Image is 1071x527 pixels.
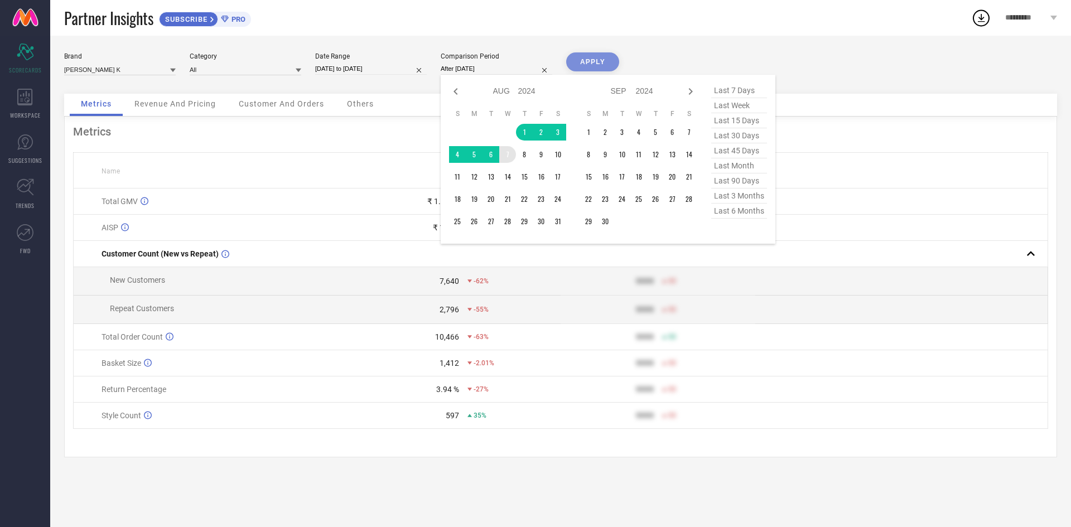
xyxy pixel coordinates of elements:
[668,277,676,285] span: 50
[8,156,42,165] span: SUGGESTIONS
[681,191,697,207] td: Sat Sep 28 2024
[441,52,552,60] div: Comparison Period
[636,359,654,368] div: 9999
[664,191,681,207] td: Fri Sep 27 2024
[668,306,676,313] span: 50
[102,249,219,258] span: Customer Count (New vs Repeat)
[630,191,647,207] td: Wed Sep 25 2024
[160,15,210,23] span: SUBSCRIBE
[516,109,533,118] th: Thursday
[190,52,301,60] div: Category
[614,124,630,141] td: Tue Sep 03 2024
[580,146,597,163] td: Sun Sep 08 2024
[597,124,614,141] td: Mon Sep 02 2024
[681,146,697,163] td: Sat Sep 14 2024
[483,168,499,185] td: Tue Aug 13 2024
[711,204,767,219] span: last 6 months
[474,306,489,313] span: -55%
[549,146,566,163] td: Sat Aug 10 2024
[449,85,462,98] div: Previous month
[597,168,614,185] td: Mon Sep 16 2024
[102,332,163,341] span: Total Order Count
[711,128,767,143] span: last 30 days
[664,146,681,163] td: Fri Sep 13 2024
[647,124,664,141] td: Thu Sep 05 2024
[597,146,614,163] td: Mon Sep 09 2024
[110,275,165,284] span: New Customers
[483,191,499,207] td: Tue Aug 20 2024
[64,7,153,30] span: Partner Insights
[483,213,499,230] td: Tue Aug 27 2024
[102,223,118,232] span: AISP
[549,191,566,207] td: Sat Aug 24 2024
[229,15,245,23] span: PRO
[499,146,516,163] td: Wed Aug 07 2024
[681,109,697,118] th: Saturday
[449,213,466,230] td: Sun Aug 25 2024
[102,385,166,394] span: Return Percentage
[516,146,533,163] td: Thu Aug 08 2024
[549,124,566,141] td: Sat Aug 03 2024
[630,146,647,163] td: Wed Sep 11 2024
[516,124,533,141] td: Thu Aug 01 2024
[630,124,647,141] td: Wed Sep 04 2024
[499,213,516,230] td: Wed Aug 28 2024
[533,124,549,141] td: Fri Aug 02 2024
[483,146,499,163] td: Tue Aug 06 2024
[681,124,697,141] td: Sat Sep 07 2024
[239,99,324,108] span: Customer And Orders
[711,98,767,113] span: last week
[16,201,35,210] span: TRENDS
[681,168,697,185] td: Sat Sep 21 2024
[647,109,664,118] th: Thursday
[647,168,664,185] td: Thu Sep 19 2024
[549,168,566,185] td: Sat Aug 17 2024
[549,109,566,118] th: Saturday
[711,113,767,128] span: last 15 days
[516,213,533,230] td: Thu Aug 29 2024
[64,52,176,60] div: Brand
[516,191,533,207] td: Thu Aug 22 2024
[9,66,42,74] span: SCORECARDS
[110,304,174,313] span: Repeat Customers
[636,277,654,286] div: 9999
[533,191,549,207] td: Fri Aug 23 2024
[580,191,597,207] td: Sun Sep 22 2024
[499,168,516,185] td: Wed Aug 14 2024
[474,277,489,285] span: -62%
[711,83,767,98] span: last 7 days
[711,188,767,204] span: last 3 months
[580,213,597,230] td: Sun Sep 29 2024
[347,99,374,108] span: Others
[102,411,141,420] span: Style Count
[614,109,630,118] th: Tuesday
[549,213,566,230] td: Sat Aug 31 2024
[647,191,664,207] td: Thu Sep 26 2024
[711,173,767,188] span: last 90 days
[636,385,654,394] div: 9999
[466,213,483,230] td: Mon Aug 26 2024
[449,146,466,163] td: Sun Aug 04 2024
[499,191,516,207] td: Wed Aug 21 2024
[440,359,459,368] div: 1,412
[435,332,459,341] div: 10,466
[499,109,516,118] th: Wednesday
[636,305,654,314] div: 9999
[134,99,216,108] span: Revenue And Pricing
[466,168,483,185] td: Mon Aug 12 2024
[441,63,552,75] input: Select comparison period
[102,359,141,368] span: Basket Size
[73,125,1048,138] div: Metrics
[440,277,459,286] div: 7,640
[664,168,681,185] td: Fri Sep 20 2024
[433,223,459,232] div: ₹ 1,266
[614,146,630,163] td: Tue Sep 10 2024
[664,124,681,141] td: Fri Sep 06 2024
[474,412,486,419] span: 35%
[636,411,654,420] div: 9999
[474,359,494,367] span: -2.01%
[533,213,549,230] td: Fri Aug 30 2024
[533,168,549,185] td: Fri Aug 16 2024
[614,168,630,185] td: Tue Sep 17 2024
[597,191,614,207] td: Mon Sep 23 2024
